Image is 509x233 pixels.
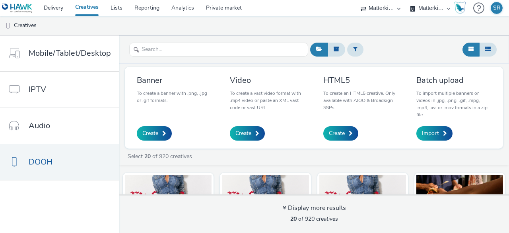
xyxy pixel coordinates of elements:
strong: 20 [290,215,297,223]
a: Select of 920 creatives [127,153,195,160]
img: undefined Logo [2,3,33,13]
button: Table [479,43,497,56]
span: IPTV [29,84,46,95]
img: Hawk Academy [454,2,466,14]
span: of 920 creatives [290,215,338,223]
span: Audio [29,120,50,131]
strong: 20 [144,153,151,160]
a: Create [323,126,358,141]
a: Hawk Academy [454,2,469,14]
span: DOOH [29,156,52,168]
span: Create [142,129,158,137]
p: To create an HTML5 creative. Only available with AIOO & Broadsign SSPs [323,90,398,111]
span: Create [235,129,251,137]
h3: HTML5 [323,75,398,86]
span: Create [329,129,345,137]
img: dooh [4,22,12,30]
span: Import [422,129,439,137]
h3: Batch upload [416,75,491,86]
input: Search... [129,43,308,57]
span: Mobile/Tablet/Desktop [29,47,111,59]
p: To create a vast video format with .mp4 video or paste an XML vast code or vast URL. [230,90,305,111]
p: To import multiple banners or videos in .jpg, .png, .gif, .mpg, .mp4, .avi or .mov formats in a z... [416,90,491,118]
button: Grid [462,43,480,56]
div: Display more results [282,204,346,213]
p: To create a banner with .png, .jpg or .gif formats. [137,90,212,104]
a: Create [230,126,265,141]
h3: Banner [137,75,212,86]
h3: Video [230,75,305,86]
div: SR [493,2,501,14]
a: Import [416,126,453,141]
a: Create [137,126,172,141]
